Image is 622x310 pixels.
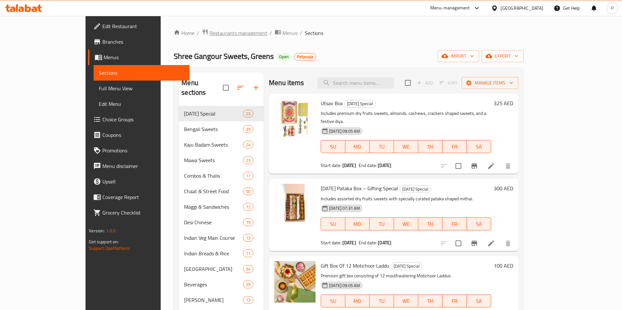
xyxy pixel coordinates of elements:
span: WE [397,219,416,229]
span: Maggi & Sandwiches [184,203,243,211]
span: FR [445,219,464,229]
button: WE [394,294,418,307]
div: items [243,249,253,257]
span: 23 [243,157,253,163]
a: Sections [94,65,190,81]
span: SU [324,296,343,306]
span: SU [324,219,343,229]
button: TH [418,140,443,153]
a: Promotions [88,143,190,158]
button: Manage items [462,77,518,89]
a: Support.OpsPlatform [89,244,130,252]
img: Diwali Pataka Box – Gifting Special [274,184,316,225]
span: 12 [243,204,253,210]
img: Utsav Box [274,99,316,140]
li: / [300,29,302,37]
span: Full Menu View [99,84,184,92]
span: End date: [359,161,377,170]
span: Coupons [102,131,184,139]
span: 11 [243,173,253,179]
button: FR [443,217,467,230]
span: Menu disclaimer [102,162,184,170]
div: Chaat & Street Food50 [179,183,264,199]
span: [DATE] Special [184,110,243,117]
div: Indian Breads & Rice [184,249,243,257]
span: Coverage Report [102,193,184,201]
a: Coupons [88,127,190,143]
div: items [243,110,253,117]
span: Manage items [467,79,513,87]
div: items [243,218,253,226]
span: Grocery Checklist [102,209,184,216]
button: SA [467,140,491,153]
div: South Indian Main Course [184,265,243,273]
b: [DATE] [378,238,391,247]
a: Menus [275,29,297,37]
div: items [243,281,253,288]
button: export [482,50,524,62]
span: Indian Veg Main Course [184,234,243,242]
span: SA [469,296,489,306]
p: Includes premium dry fruits sweets, almonds, cashews, crackers shaped sweets, and a festive diya. [321,109,491,126]
a: Restaurants management [202,29,267,37]
span: TH [421,142,440,151]
span: SA [469,142,489,151]
span: SA [469,219,489,229]
span: TU [372,142,391,151]
span: P [611,5,614,12]
span: 13 [243,235,253,241]
div: Menu-management [430,4,470,12]
p: Includes assorted dry fruits sweets with specially curated pataka shaped mithai. [321,195,491,203]
span: 24 [243,142,253,148]
a: Coverage Report [88,189,190,205]
div: Diwali Special [399,185,431,193]
span: [PERSON_NAME] [184,296,243,304]
div: Maggi & Sandwiches12 [179,199,264,215]
button: TU [370,140,394,153]
span: [DATE] 09:05 AM [327,282,363,289]
span: Promotions [102,147,184,154]
button: SU [321,294,345,307]
b: [DATE] [342,161,356,170]
span: Choice Groups [102,116,184,123]
span: Restaurants management [210,29,267,37]
span: Menus [282,29,297,37]
span: export [487,52,518,60]
span: Gift Box Of 12 Motichoor Laddu [321,261,389,271]
button: TH [418,217,443,230]
a: Edit menu item [487,162,495,170]
div: Mawa Sweets [184,156,243,164]
button: FR [443,294,467,307]
div: items [243,234,253,242]
div: [GEOGRAPHIC_DATA]34 [179,261,264,277]
span: Get support on: [89,238,119,246]
span: WE [397,296,416,306]
li: / [270,29,272,37]
div: Combos & Thalis11 [179,168,264,183]
button: import [438,50,479,62]
span: [GEOGRAPHIC_DATA] [184,265,243,273]
span: Chaat & Street Food [184,187,243,195]
div: Beverages [184,281,243,288]
span: Bengali Sweets [184,125,243,133]
span: FR [445,142,464,151]
span: Desi Chinese [184,218,243,226]
a: Menus [88,50,190,65]
span: Upsell [102,178,184,185]
span: 23 [243,111,253,117]
img: Gift Box Of 12 Motichoor Laddu [274,261,316,303]
span: Menus [104,53,184,61]
button: delete [500,158,516,174]
span: Branches [102,38,184,46]
a: Edit Menu [94,96,190,112]
span: Open [276,54,291,60]
a: Menu disclaimer [88,158,190,174]
input: search [317,77,394,89]
span: Select section [401,76,415,90]
button: MO [345,294,370,307]
h6: 325 AED [494,99,513,108]
div: Open [276,53,291,61]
